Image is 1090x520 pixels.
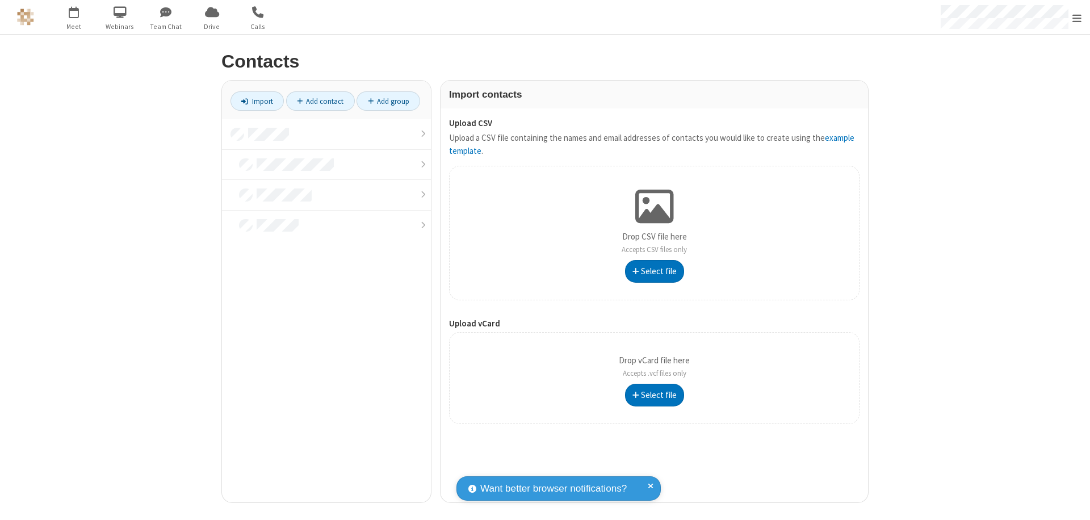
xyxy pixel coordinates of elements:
[625,260,684,283] button: Select file
[625,384,684,406] button: Select file
[622,245,687,254] span: Accepts CSV files only
[230,91,284,111] a: Import
[237,22,279,32] span: Calls
[357,91,420,111] a: Add group
[480,481,627,496] span: Want better browser notifications?
[623,368,686,378] span: Accepts .vcf files only
[191,22,233,32] span: Drive
[622,230,687,256] p: Drop CSV file here
[449,89,860,100] h3: Import contacts
[99,22,141,32] span: Webinars
[619,354,690,380] p: Drop vCard file here
[286,91,355,111] a: Add contact
[449,317,860,330] label: Upload vCard
[449,132,860,157] p: Upload a CSV file containing the names and email addresses of contacts you would like to create u...
[17,9,34,26] img: QA Selenium DO NOT DELETE OR CHANGE
[221,52,869,72] h2: Contacts
[449,117,860,130] label: Upload CSV
[449,132,854,156] a: example template
[145,22,187,32] span: Team Chat
[53,22,95,32] span: Meet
